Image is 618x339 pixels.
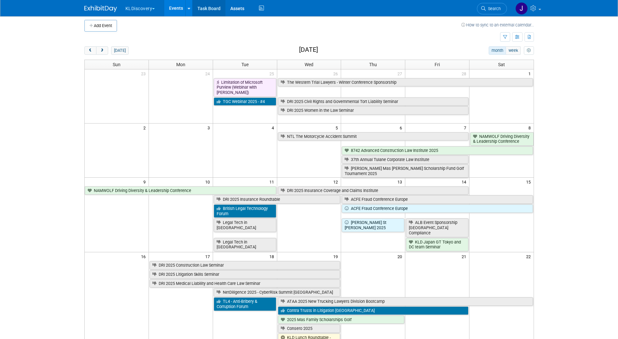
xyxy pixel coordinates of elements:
span: 1 [528,69,534,78]
a: DRI 2025 Medical Liability and Health Care Law Seminar [150,279,340,288]
a: How to sync to an external calendar... [461,22,534,27]
span: 18 [269,252,277,260]
span: 15 [525,178,534,186]
a: NTL The Motorcycle Accident Summit [278,132,469,141]
button: month [489,46,506,55]
button: week [506,46,521,55]
a: ACFE Fraud Conference Europe [342,204,533,213]
a: NAMWOLF Driving Diversity & Leadership Conference [470,132,533,146]
a: KLD Japan GT Tokyo and DC team Seminar [406,238,468,251]
h2: [DATE] [299,46,318,53]
span: 23 [140,69,149,78]
span: 20 [397,252,405,260]
span: 25 [269,69,277,78]
a: DRI 2025 Litigation Skills Seminar [150,270,340,279]
a: Limitation of Microsoft Purview (Webinar with [PERSON_NAME]) [214,78,276,97]
a: DRI 2025 Insurance Roundtable [214,195,340,204]
a: DRI 2025 Construction Law Seminar [150,261,340,270]
a: British Legal Technology Forum [214,204,276,218]
span: Tue [241,62,249,67]
span: 11 [269,178,277,186]
span: 12 [333,178,341,186]
span: Mon [176,62,185,67]
span: 14 [461,178,469,186]
a: The Western Trial Lawyers - Winter Conference Sponsorship [278,78,533,87]
span: 26 [333,69,341,78]
a: [PERSON_NAME] Mas [PERSON_NAME] Scholarship Fund Golf Tournament 2025 [342,164,468,178]
a: NAMWOLF Driving Diversity & Leadership Conference [85,186,276,195]
span: Sat [498,62,505,67]
a: ACFE Fraud Conference Europe [342,195,533,204]
span: 13 [397,178,405,186]
span: 28 [461,69,469,78]
span: Search [486,6,501,11]
span: 3 [207,124,213,132]
a: 8742 Advanced Construction Law Institute 2025 [342,146,533,155]
img: ExhibitDay [84,6,117,12]
a: Contra Trusts in Litigation [GEOGRAPHIC_DATA] [278,306,469,315]
span: 17 [205,252,213,260]
a: Consero 2025 [278,324,340,333]
button: prev [84,46,96,55]
button: Add Event [84,20,117,32]
a: TL4 - Anti-Bribery & Corruption Forum [214,297,276,311]
span: 27 [397,69,405,78]
a: Search [477,3,507,14]
button: [DATE] [111,46,128,55]
a: DRI 2025 Women in the Law Seminar [278,106,469,115]
span: 9 [143,178,149,186]
span: 24 [205,69,213,78]
button: next [96,46,108,55]
a: NetDiligence 2025 - CyberRisk Summit [GEOGRAPHIC_DATA] [214,288,340,297]
span: 22 [525,252,534,260]
span: 7 [463,124,469,132]
a: TGC Webinar 2025 - #4 [214,97,276,106]
a: ATAA 2025 New Trucking Lawyers Division Bootcamp [278,297,533,306]
span: 21 [461,252,469,260]
button: myCustomButton [524,46,534,55]
a: Legal Tech in [GEOGRAPHIC_DATA] [214,238,276,251]
i: Personalize Calendar [527,49,531,53]
span: 4 [271,124,277,132]
a: DRI 2025 Civil Rights and Governmental Tort Liability Seminar [278,97,469,106]
span: Fri [435,62,440,67]
a: 37th Annual Tulane Corporate Law Institute [342,155,468,164]
a: [PERSON_NAME] St [PERSON_NAME] 2025 [342,218,404,232]
span: 2 [143,124,149,132]
a: 2025 Mas Family Scholarships Golf [278,316,405,324]
span: Sun [113,62,121,67]
span: 6 [399,124,405,132]
span: 16 [140,252,149,260]
span: Wed [305,62,313,67]
a: ALB Event Sponsorship [GEOGRAPHIC_DATA] Compliance [406,218,468,237]
span: Thu [369,62,377,67]
span: 19 [333,252,341,260]
span: 8 [528,124,534,132]
span: 10 [205,178,213,186]
a: DRI 2025 Insurance Coverage and Claims Institute [278,186,469,195]
span: 5 [335,124,341,132]
a: Legal Tech in [GEOGRAPHIC_DATA] [214,218,276,232]
img: Jaclyn Lee [515,2,528,15]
